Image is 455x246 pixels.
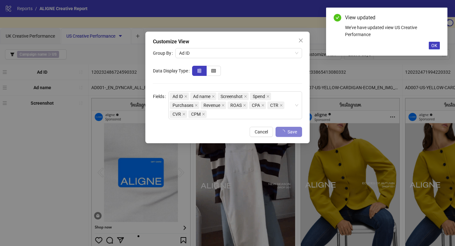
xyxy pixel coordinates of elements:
[334,14,341,22] span: check-circle
[345,24,440,38] div: We've have updated view US Creative Performance
[431,43,437,48] span: OK
[345,14,440,22] div: View updated
[429,42,440,49] button: OK
[433,14,440,21] a: Close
